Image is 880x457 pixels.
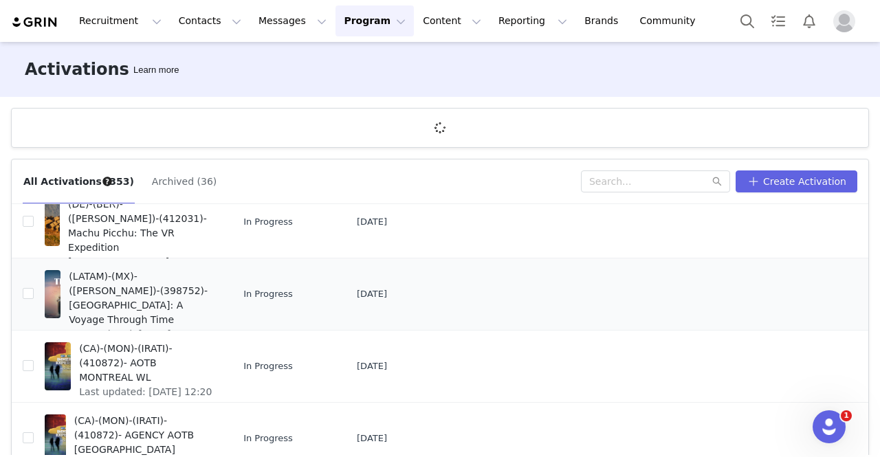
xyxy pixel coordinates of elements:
span: [DATE] [357,432,387,445]
button: Archived (36) [151,170,217,192]
button: Contacts [170,5,250,36]
span: Last updated: [DATE] 7:35 AM [69,327,213,356]
button: Messages [250,5,335,36]
a: (DE)-(BER)-([PERSON_NAME])-(412031)- Machu Picchu: The VR Expedition [GEOGRAPHIC_DATA]Last update... [45,194,221,249]
button: Notifications [794,5,824,36]
a: Tasks [763,5,793,36]
button: Recruitment [71,5,170,36]
span: (LATAM)-(MX)-([PERSON_NAME])-(398752)- [GEOGRAPHIC_DATA]: A Voyage Through Time [69,269,213,327]
button: Reporting [490,5,575,36]
button: Program [335,5,414,36]
span: In Progress [243,287,293,301]
span: In Progress [243,359,293,373]
a: Community [632,5,710,36]
h3: Activations [25,57,129,82]
button: Search [732,5,762,36]
button: All Activations (353) [23,170,135,192]
img: placeholder-profile.jpg [833,10,855,32]
iframe: Intercom live chat [813,410,846,443]
i: icon: search [712,177,722,186]
a: (LATAM)-(MX)-([PERSON_NAME])-(398752)- [GEOGRAPHIC_DATA]: A Voyage Through TimeLast updated: [DAT... [45,267,221,322]
span: [DATE] [357,359,387,373]
button: Create Activation [736,170,857,192]
span: 1 [841,410,852,421]
div: Tooltip anchor [131,63,181,77]
div: Tooltip anchor [101,175,113,188]
span: (CA)-(MON)-(IRATI)-(410872)- AOTB MONTREAL WL [79,342,213,385]
span: Last updated: [DATE] 12:20 PM [79,385,213,414]
span: (DE)-(BER)-([PERSON_NAME])-(412031)- Machu Picchu: The VR Expedition [GEOGRAPHIC_DATA] [68,197,213,269]
span: In Progress [243,215,293,229]
span: In Progress [243,432,293,445]
img: grin logo [11,16,59,29]
input: Search... [581,170,730,192]
a: Brands [576,5,630,36]
span: (CA)-(MON)-(IRATI)-(410872)- AGENCY AOTB [GEOGRAPHIC_DATA] [74,414,213,457]
span: [DATE] [357,215,387,229]
button: Content [415,5,489,36]
a: (CA)-(MON)-(IRATI)-(410872)- AOTB MONTREAL WLLast updated: [DATE] 12:20 PM [45,339,221,394]
span: [DATE] [357,287,387,301]
button: Profile [825,10,869,32]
